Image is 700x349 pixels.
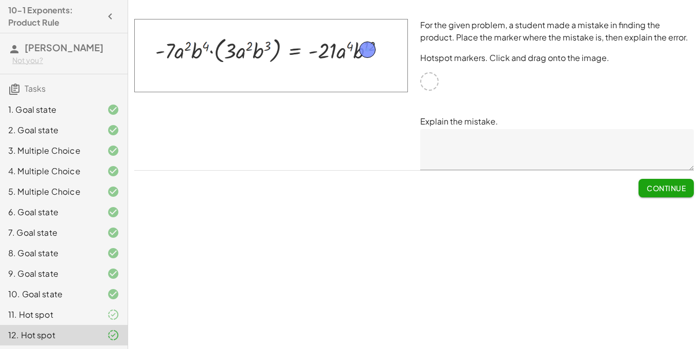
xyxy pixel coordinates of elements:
[8,206,91,218] div: 6. Goal state
[420,52,694,64] p: Hotspot markers. Click and drag onto the image.
[107,288,119,300] i: Task finished and correct.
[8,288,91,300] div: 10. Goal state
[107,104,119,116] i: Task finished and correct.
[107,309,119,321] i: Task finished and part of it marked as correct.
[25,83,46,94] span: Tasks
[8,124,91,136] div: 2. Goal state
[8,104,91,116] div: 1. Goal state
[134,19,408,92] img: 0886c92d32dd19760ffa48c2dfc6e395adaf3d3f40faf5cd72724b1e9700f50a.png
[107,329,119,341] i: Task finished and part of it marked as correct.
[107,165,119,177] i: Task finished and correct.
[8,186,91,198] div: 5. Multiple Choice
[107,124,119,136] i: Task finished and correct.
[420,115,694,128] p: Explain the mistake.
[8,309,91,321] div: 11. Hot spot
[107,145,119,157] i: Task finished and correct.
[107,247,119,259] i: Task finished and correct.
[107,268,119,280] i: Task finished and correct.
[107,227,119,239] i: Task finished and correct.
[8,145,91,157] div: 3. Multiple Choice
[8,268,91,280] div: 9. Goal state
[25,42,104,53] span: [PERSON_NAME]
[8,227,91,239] div: 7. Goal state
[8,329,91,341] div: 12. Hot spot
[107,186,119,198] i: Task finished and correct.
[639,179,694,197] button: Continue
[8,247,91,259] div: 8. Goal state
[107,206,119,218] i: Task finished and correct.
[12,55,119,66] div: Not you?
[8,165,91,177] div: 4. Multiple Choice
[647,183,686,193] span: Continue
[8,4,101,29] h4: 10-1 Exponents: Product Rule
[420,19,694,44] p: For the given problem, a student made a mistake in finding the product. Place the marker where th...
